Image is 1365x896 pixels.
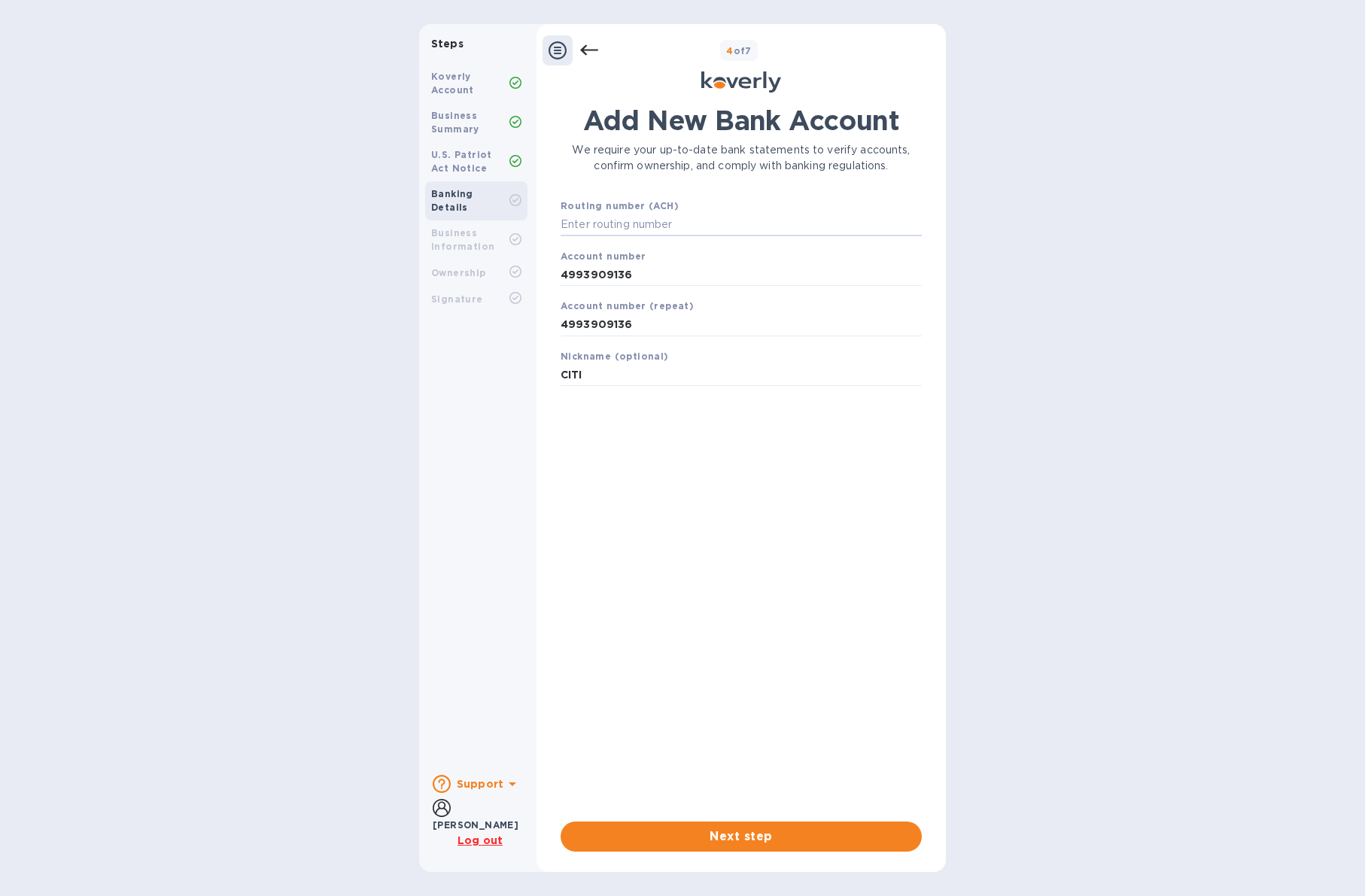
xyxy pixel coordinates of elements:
p: We require your up-to-date bank statements to verify accounts, confirm ownership, and comply with... [561,142,922,174]
b: [PERSON_NAME] [433,819,518,831]
b: Steps [431,38,464,50]
b: Nickname (optional) [561,351,669,362]
b: Account number (repeat) [561,300,694,311]
b: Business Summary [431,110,479,135]
b: Business Information [431,227,494,252]
span: Next step [573,828,910,846]
b: Account number [561,251,646,262]
h1: Add New Bank Account [561,105,922,136]
input: Enter nickname [561,364,922,387]
b: Banking Details [431,188,473,213]
input: Enter account number [561,314,922,336]
b: Signature [431,293,483,305]
input: Enter account number [561,263,922,286]
b: Koverly Account [431,71,474,96]
b: Support [457,778,503,790]
span: 4 [726,45,733,56]
b: U.S. Patriot Act Notice [431,149,492,174]
input: Enter routing number [561,214,922,236]
button: Next step [561,822,922,852]
b: Routing number (ACH) [561,200,679,211]
b: of 7 [726,45,752,56]
b: Ownership [431,267,486,278]
u: Log out [458,834,503,846]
